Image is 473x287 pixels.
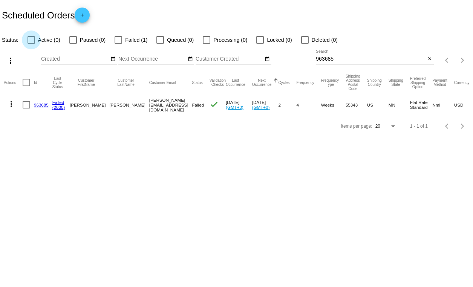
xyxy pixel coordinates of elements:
input: Customer Created [196,56,263,62]
button: Change sorting for PreferredShippingOption [410,76,426,89]
a: (2000) [52,105,65,110]
span: Paused (0) [80,35,106,44]
button: Change sorting for CustomerLastName [109,78,142,87]
input: Created [41,56,109,62]
button: Change sorting for LastProcessingCycleId [52,76,63,89]
mat-cell: [PERSON_NAME][EMAIL_ADDRESS][DOMAIN_NAME] [149,94,192,116]
div: Items per page: [341,124,372,129]
mat-icon: date_range [265,56,270,62]
span: Failed [192,102,204,107]
button: Change sorting for Cycles [278,80,289,85]
span: Failed (1) [125,35,147,44]
mat-header-cell: Validation Checks [210,71,226,94]
button: Change sorting for ShippingCountry [367,78,382,87]
button: Change sorting for ShippingState [389,78,403,87]
button: Change sorting for CustomerEmail [149,80,176,85]
button: Change sorting for Frequency [296,80,314,85]
mat-cell: Nmi [432,94,454,116]
span: Deleted (0) [312,35,338,44]
mat-cell: [DATE] [252,94,279,116]
mat-icon: date_range [110,56,116,62]
button: Change sorting for FrequencyType [321,78,339,87]
mat-cell: Weeks [321,94,346,116]
mat-icon: date_range [188,56,193,62]
mat-cell: US [367,94,389,116]
button: Change sorting for Id [34,80,37,85]
span: Active (0) [38,35,60,44]
a: Failed [52,100,64,105]
mat-icon: more_vert [6,56,15,65]
mat-cell: [PERSON_NAME] [109,94,149,116]
mat-select: Items per page: [375,124,396,129]
button: Next page [455,119,470,134]
a: (GMT+0) [252,105,270,110]
span: Locked (0) [267,35,292,44]
span: Status: [2,37,18,43]
button: Change sorting for NextOccurrenceUtc [252,78,272,87]
button: Change sorting for Status [192,80,202,85]
button: Change sorting for ShippingPostcode [346,74,360,91]
button: Clear [426,55,434,63]
mat-icon: more_vert [7,99,16,108]
button: Previous page [440,53,455,68]
input: Next Occurrence [118,56,186,62]
mat-icon: close [427,56,432,62]
mat-cell: [PERSON_NAME] [70,94,109,116]
mat-cell: 2 [278,94,296,116]
button: Change sorting for CurrencyIso [454,80,470,85]
input: Search [316,56,426,62]
a: (GMT+0) [226,105,243,110]
mat-header-cell: Actions [4,71,23,94]
mat-cell: 4 [296,94,321,116]
button: Change sorting for CustomerFirstName [70,78,103,87]
button: Previous page [440,119,455,134]
mat-cell: 55343 [346,94,367,116]
span: Queued (0) [167,35,194,44]
mat-icon: check [210,100,219,109]
mat-cell: Flat Rate Standard [410,94,433,116]
mat-cell: MN [389,94,410,116]
button: Change sorting for PaymentMethod.Type [432,78,447,87]
h2: Scheduled Orders [2,8,90,23]
div: 1 - 1 of 1 [410,124,428,129]
mat-icon: add [78,12,87,21]
span: Processing (0) [213,35,247,44]
span: 20 [375,124,380,129]
button: Next page [455,53,470,68]
mat-cell: [DATE] [226,94,252,116]
a: 963685 [34,102,49,107]
button: Change sorting for LastOccurrenceUtc [226,78,245,87]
